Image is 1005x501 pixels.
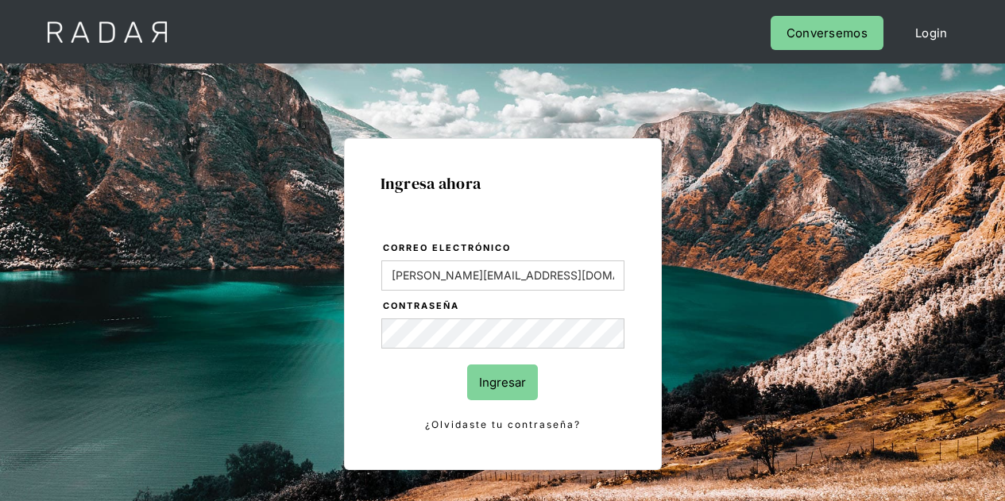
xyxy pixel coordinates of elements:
[381,260,624,291] input: bruce@wayne.com
[467,364,538,400] input: Ingresar
[381,240,625,434] form: Login Form
[381,416,624,434] a: ¿Olvidaste tu contraseña?
[381,175,625,192] h1: Ingresa ahora
[899,16,964,50] a: Login
[771,16,883,50] a: Conversemos
[383,299,624,314] label: Contraseña
[383,241,624,256] label: Correo electrónico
